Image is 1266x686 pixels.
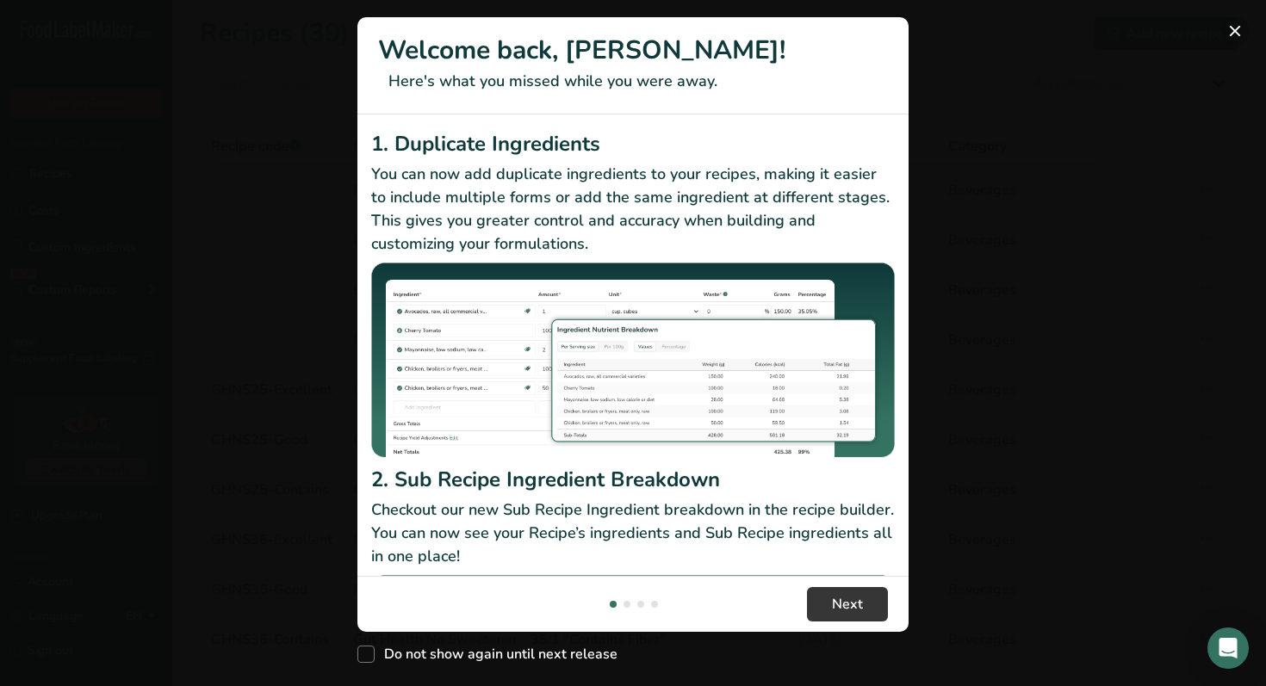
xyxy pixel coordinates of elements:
[375,646,617,663] span: Do not show again until next release
[378,31,888,70] h1: Welcome back, [PERSON_NAME]!
[832,594,863,615] span: Next
[371,263,895,458] img: Duplicate Ingredients
[371,128,895,159] h2: 1. Duplicate Ingredients
[1207,627,1249,669] div: Open Intercom Messenger
[371,163,895,256] p: You can now add duplicate ingredients to your recipes, making it easier to include multiple forms...
[378,70,888,93] p: Here's what you missed while you were away.
[807,587,888,621] button: Next
[371,498,895,568] p: Checkout our new Sub Recipe Ingredient breakdown in the recipe builder. You can now see your Reci...
[371,464,895,495] h2: 2. Sub Recipe Ingredient Breakdown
